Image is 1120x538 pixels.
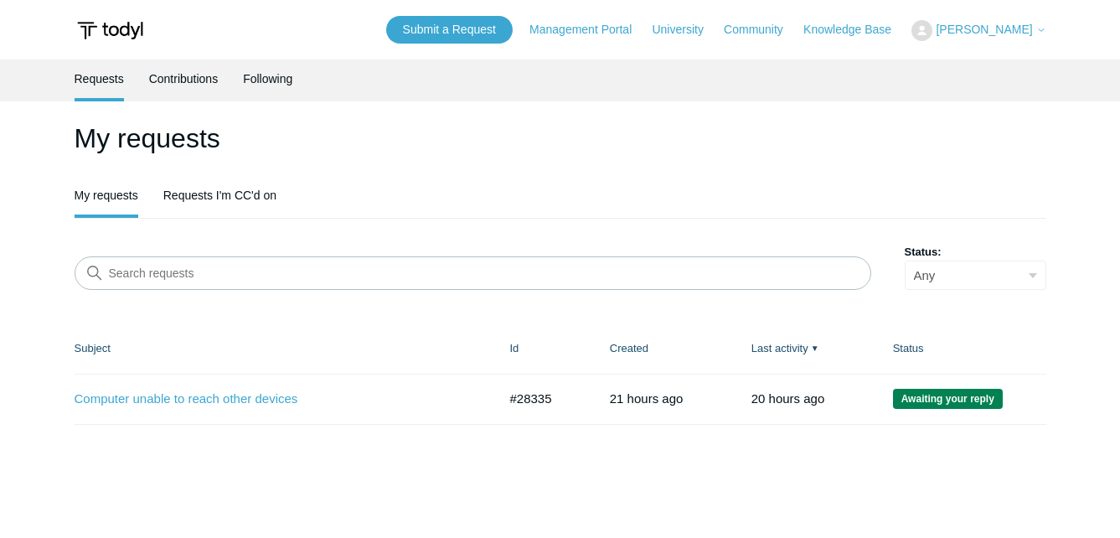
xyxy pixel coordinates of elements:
button: [PERSON_NAME] [911,20,1045,41]
a: Knowledge Base [803,21,908,39]
a: Community [724,21,800,39]
a: Contributions [149,59,219,98]
a: Requests I'm CC'd on [163,176,276,215]
input: Search requests [75,256,871,290]
a: Following [243,59,292,98]
span: We are waiting for you to respond [893,389,1003,409]
img: Todyl Support Center Help Center home page [75,15,146,46]
a: Last activity▼ [751,342,808,354]
span: ▼ [811,342,819,354]
a: Computer unable to reach other devices [75,390,472,409]
a: Submit a Request [386,16,513,44]
th: Status [876,323,1046,374]
th: Subject [75,323,493,374]
time: 09/23/2025, 13:16 [751,391,825,406]
span: [PERSON_NAME] [936,23,1032,36]
a: Requests [75,59,124,98]
th: Id [493,323,593,374]
label: Status: [905,244,1046,261]
td: #28335 [493,374,593,424]
time: 09/23/2025, 12:48 [610,391,684,406]
a: University [652,21,720,39]
h1: My requests [75,118,1046,158]
a: Created [610,342,648,354]
a: My requests [75,176,138,215]
a: Management Portal [529,21,648,39]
